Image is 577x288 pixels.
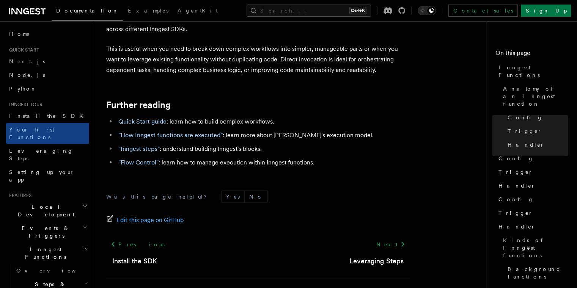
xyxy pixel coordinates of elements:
[13,264,89,277] a: Overview
[116,116,410,127] li: : learn how to build complex workflows.
[9,127,54,140] span: Your first Functions
[498,223,536,230] span: Handler
[6,144,89,165] a: Leveraging Steps
[118,145,160,152] a: "Inngest steps"
[6,68,89,82] a: Node.js
[6,123,89,144] a: Your first Functions
[6,243,89,264] button: Inngest Functions
[6,109,89,123] a: Install the SDK
[106,238,169,251] a: Previous
[56,8,119,14] span: Documentation
[245,191,267,202] button: No
[106,13,410,34] p: You can from within your event-driven system by using , even across different Inngest SDKs.
[116,144,410,154] li: : understand building Inngest's blocks.
[6,200,89,221] button: Local Development
[418,6,436,15] button: Toggle dark mode
[505,124,568,138] a: Trigger
[495,220,568,233] a: Handler
[505,262,568,283] a: Background functions
[371,238,410,251] a: Next
[118,118,167,125] a: Quick Start guide
[9,169,74,183] span: Setting up your app
[106,193,212,200] p: Was this page helpful?
[117,215,184,225] span: Edit this page on GitHub
[498,64,568,79] span: Inngest Functions
[247,5,371,17] button: Search...Ctrl+K
[9,148,73,161] span: Leveraging Steps
[118,131,223,139] a: "How Inngest functions are executed"
[222,191,244,202] button: Yes
[9,30,30,38] span: Home
[112,256,157,266] a: Install the SDK
[106,215,184,225] a: Edit this page on GitHub
[349,7,366,14] kbd: Ctrl+K
[9,86,37,92] span: Python
[9,58,45,64] span: Next.js
[498,168,533,176] span: Trigger
[6,47,39,53] span: Quick start
[495,179,568,193] a: Handler
[116,130,410,141] li: : learn more about [PERSON_NAME]'s execution model.
[495,49,568,61] h4: On this page
[505,111,568,124] a: Config
[498,196,534,203] span: Config
[6,221,89,243] button: Events & Triggers
[508,141,545,149] span: Handler
[500,233,568,262] a: Kinds of Inngest functions
[498,209,533,217] span: Trigger
[6,203,83,218] span: Local Development
[349,256,404,266] a: Leveraging Steps
[503,85,568,108] span: Anatomy of an Inngest function
[508,114,543,121] span: Config
[128,8,168,14] span: Examples
[9,113,88,119] span: Install the SDK
[6,165,89,186] a: Setting up your app
[521,5,571,17] a: Sign Up
[116,157,410,168] li: : learn how to manage execution within Inngest functions.
[6,27,89,41] a: Home
[495,206,568,220] a: Trigger
[173,2,222,20] a: AgentKit
[503,236,568,259] span: Kinds of Inngest functions
[106,100,171,110] a: Further reading
[118,159,159,166] a: "Flow Control"
[505,138,568,152] a: Handler
[495,165,568,179] a: Trigger
[9,72,45,78] span: Node.js
[500,82,568,111] a: Anatomy of an Inngest function
[6,193,31,199] span: Features
[123,2,173,20] a: Examples
[495,193,568,206] a: Config
[340,16,377,22] code: step.invoke()
[508,127,542,135] span: Trigger
[498,182,536,189] span: Handler
[6,102,42,108] span: Inngest tour
[178,8,218,14] span: AgentKit
[6,224,83,239] span: Events & Triggers
[498,155,534,162] span: Config
[6,82,89,95] a: Python
[6,246,82,261] span: Inngest Functions
[6,55,89,68] a: Next.js
[106,44,410,75] p: This is useful when you need to break down complex workflows into simpler, manageable parts or wh...
[495,152,568,165] a: Config
[52,2,123,21] a: Documentation
[448,5,518,17] a: Contact sales
[16,268,94,274] span: Overview
[495,61,568,82] a: Inngest Functions
[508,265,568,280] span: Background functions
